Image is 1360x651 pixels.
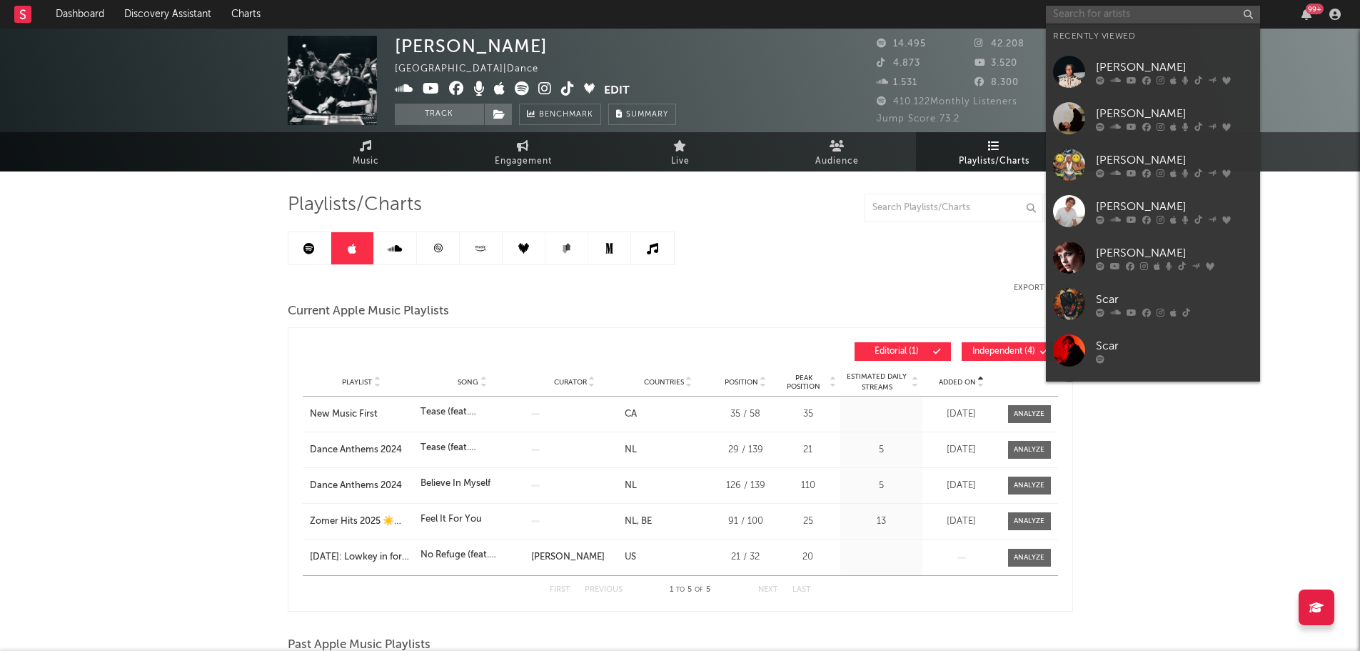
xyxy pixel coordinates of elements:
[926,479,997,493] div: [DATE]
[1096,291,1253,308] div: Scar
[1046,49,1260,95] a: [PERSON_NAME]
[725,378,758,387] span: Position
[550,586,570,594] button: First
[1046,234,1260,281] a: [PERSON_NAME]
[864,347,930,356] span: Editorial ( 1 )
[926,443,997,457] div: [DATE]
[445,132,602,172] a: Engagement
[288,132,445,172] a: Music
[815,153,859,170] span: Audience
[1096,59,1253,76] div: [PERSON_NAME]
[420,512,482,527] div: Feel It For You
[495,153,552,170] span: Engagement
[719,479,772,493] div: 126 / 139
[719,407,772,422] div: 35 / 58
[926,515,997,529] div: [DATE]
[625,481,637,490] a: NL
[531,552,605,562] a: [PERSON_NAME]
[625,409,637,419] a: CA
[877,78,917,87] span: 1.531
[310,479,413,493] a: Dance Anthems 2024
[877,59,920,68] span: 4.873
[719,443,772,457] div: 29 / 139
[877,39,926,49] span: 14.495
[939,378,976,387] span: Added On
[637,517,652,526] a: BE
[310,515,413,529] a: Zomer Hits 2025 ☀️ Zomerhits 2025
[1096,244,1253,262] div: [PERSON_NAME]
[626,111,668,119] span: Summary
[602,132,759,172] a: Live
[959,153,1029,170] span: Playlists/Charts
[780,407,837,422] div: 35
[971,347,1037,356] span: Independent ( 4 )
[420,441,524,455] div: Tease (feat. [PERSON_NAME])
[962,342,1058,361] button: Independent(4)
[758,586,778,594] button: Next
[1046,281,1260,327] a: Scar
[780,515,837,529] div: 25
[1096,198,1253,215] div: [PERSON_NAME]
[1096,151,1253,169] div: [PERSON_NAME]
[651,582,730,599] div: 1 5 5
[844,479,919,493] div: 5
[780,374,828,391] span: Peak Position
[1301,9,1311,20] button: 99+
[844,443,919,457] div: 5
[625,445,637,454] a: NL
[288,197,422,214] span: Playlists/Charts
[719,550,772,565] div: 21 / 32
[759,132,916,172] a: Audience
[1046,374,1260,420] a: SCAR
[877,114,959,124] span: Jump Score: 73.2
[395,61,555,78] div: [GEOGRAPHIC_DATA] | Dance
[353,153,379,170] span: Music
[420,548,524,562] div: No Refuge (feat. [GEOGRAPHIC_DATA])
[310,550,413,565] a: [DATE]: Lowkey in for [PERSON_NAME]
[671,153,690,170] span: Live
[865,194,1043,222] input: Search Playlists/Charts
[1053,28,1253,45] div: Recently Viewed
[608,104,676,125] button: Summary
[719,515,772,529] div: 91 / 100
[519,104,601,125] a: Benchmark
[1096,337,1253,354] div: Scar
[310,443,413,457] a: Dance Anthems 2024
[395,104,484,125] button: Track
[877,97,1017,106] span: 410.122 Monthly Listeners
[585,586,623,594] button: Previous
[310,407,413,422] a: New Music First
[695,587,703,593] span: of
[288,303,449,320] span: Current Apple Music Playlists
[792,586,811,594] button: Last
[855,342,951,361] button: Editorial(1)
[780,443,837,457] div: 21
[625,552,636,562] a: US
[1046,188,1260,234] a: [PERSON_NAME]
[420,477,490,491] div: Believe In Myself
[844,372,910,393] span: Estimated Daily Streams
[1096,105,1253,122] div: [PERSON_NAME]
[676,587,685,593] span: to
[342,378,372,387] span: Playlist
[1046,327,1260,374] a: Scar
[1046,6,1260,24] input: Search for artists
[1046,95,1260,141] a: [PERSON_NAME]
[420,405,524,419] div: Tease (feat. [PERSON_NAME])
[1306,4,1324,14] div: 99 +
[780,550,837,565] div: 20
[539,106,593,124] span: Benchmark
[916,132,1073,172] a: Playlists/Charts
[458,378,478,387] span: Song
[844,515,919,529] div: 13
[395,36,548,56] div: [PERSON_NAME]
[554,378,587,387] span: Curator
[780,479,837,493] div: 110
[625,517,637,526] a: NL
